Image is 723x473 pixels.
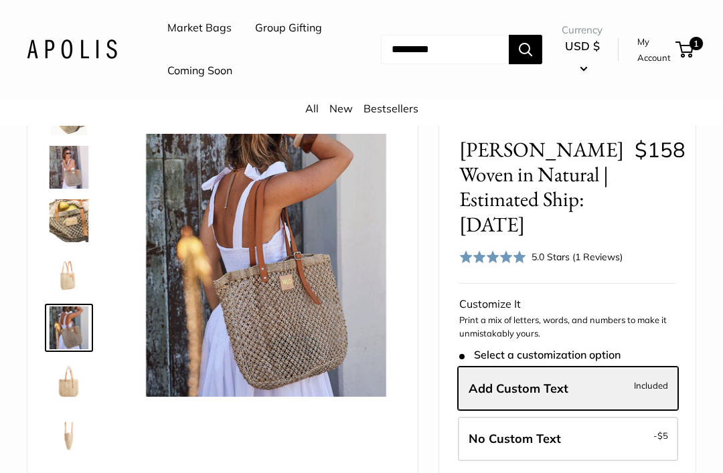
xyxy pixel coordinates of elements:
div: Customize It [459,294,675,314]
span: Included [634,377,668,393]
span: [PERSON_NAME] Woven in Natural | Estimated Ship: [DATE] [459,137,624,237]
span: USD $ [565,39,600,53]
span: 1 [690,37,703,50]
a: Mercado Woven in Natural | Estimated Ship: Oct. 19th [45,250,93,298]
a: Mercado Woven in Natural | Estimated Ship: Oct. 19th [45,411,93,459]
a: My Account [637,33,671,66]
a: New [329,102,353,115]
label: Add Custom Text [458,367,678,411]
p: Print a mix of letters, words, and numbers to make it unmistakably yours. [459,314,675,340]
span: No Custom Text [469,431,561,446]
img: Mercado Woven in Natural | Estimated Ship: Oct. 19th [48,360,90,403]
span: - [653,428,668,444]
img: Apolis [27,39,117,59]
a: Coming Soon [167,61,232,81]
iframe: Sign Up via Text for Offers [11,422,143,462]
img: Mercado Woven in Natural | Estimated Ship: Oct. 19th [48,306,90,349]
span: Select a customization option [459,349,621,361]
input: Search... [381,35,509,64]
img: Mercado Woven in Natural | Estimated Ship: Oct. 19th [48,413,90,456]
label: Leave Blank [458,417,678,461]
img: Mercado Woven in Natural | Estimated Ship: Oct. 19th [135,134,398,397]
img: Mercado Woven in Natural | Estimated Ship: Oct. 19th [48,199,90,242]
a: 1 [677,41,694,58]
button: Search [509,35,542,64]
a: Bestsellers [364,102,418,115]
div: 5.0 Stars (1 Reviews) [532,250,623,264]
a: Mercado Woven in Natural | Estimated Ship: Oct. 19th [45,143,93,191]
a: Group Gifting [255,18,322,38]
span: $5 [657,430,668,441]
a: All [305,102,319,115]
span: $158 [635,136,686,163]
a: Mercado Woven in Natural | Estimated Ship: Oct. 19th [45,357,93,405]
span: Add Custom Text [469,381,568,396]
img: Mercado Woven in Natural | Estimated Ship: Oct. 19th [48,253,90,296]
button: USD $ [562,35,602,78]
a: Mercado Woven in Natural | Estimated Ship: Oct. 19th [45,197,93,245]
img: Mercado Woven in Natural | Estimated Ship: Oct. 19th [48,146,90,189]
span: Currency [562,21,602,39]
div: 5.0 Stars (1 Reviews) [459,247,623,266]
a: Mercado Woven in Natural | Estimated Ship: Oct. 19th [45,304,93,352]
a: Market Bags [167,18,232,38]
